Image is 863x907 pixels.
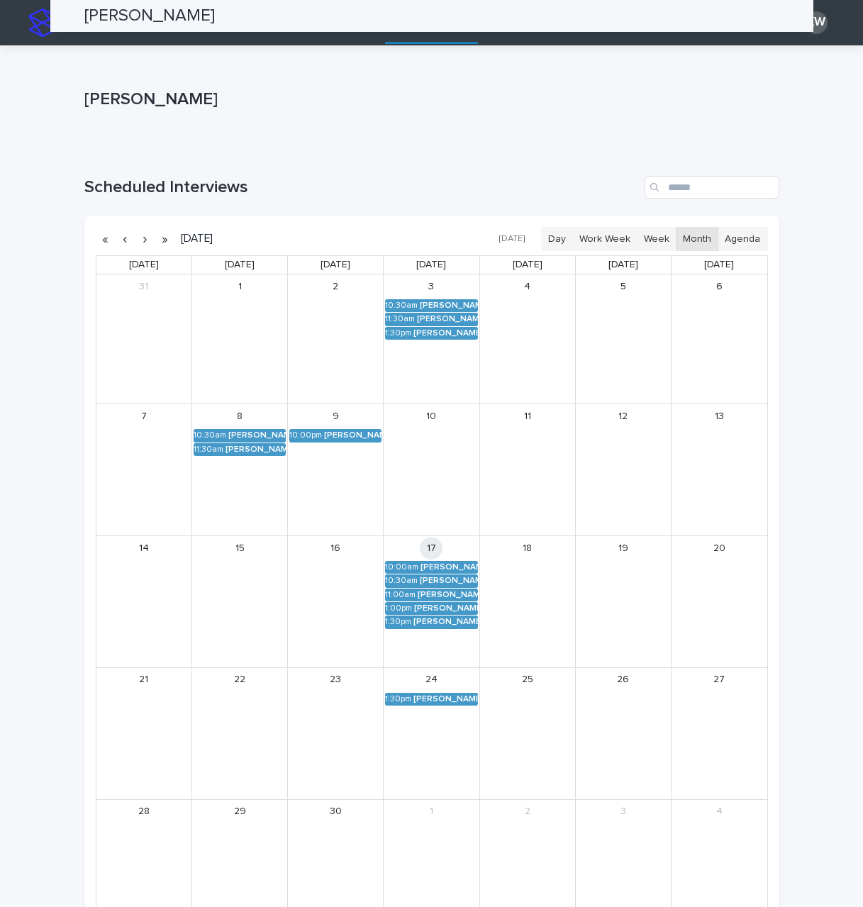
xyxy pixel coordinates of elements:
button: Previous year [96,228,116,250]
a: October 3, 2025 [612,801,635,823]
a: Friday [606,256,641,274]
a: August 31, 2025 [133,275,155,298]
input: Search [645,176,779,199]
a: Monday [222,256,257,274]
a: October 2, 2025 [516,801,539,823]
a: September 6, 2025 [708,275,730,298]
div: [PERSON_NAME] (Round 2) [413,617,477,627]
div: [PERSON_NAME] (Round 2) [417,314,477,324]
div: 10:30am [194,430,226,440]
td: September 17, 2025 [384,536,479,668]
td: September 12, 2025 [575,404,671,536]
div: 10:00pm [289,430,322,440]
button: Agenda [718,227,767,251]
a: Thursday [510,256,545,274]
a: October 1, 2025 [420,801,442,823]
div: 1:30pm [385,617,411,627]
a: September 9, 2025 [324,405,347,428]
a: September 15, 2025 [228,537,251,560]
div: 10:00am [385,562,418,572]
td: September 18, 2025 [479,536,575,668]
div: [PERSON_NAME] (Round 2) [418,590,477,600]
a: September 4, 2025 [516,275,539,298]
td: September 7, 2025 [96,404,192,536]
td: September 10, 2025 [384,404,479,536]
button: Month [676,227,718,251]
td: September 21, 2025 [96,667,192,799]
td: September 9, 2025 [288,404,384,536]
a: September 16, 2025 [324,537,347,560]
td: September 14, 2025 [96,536,192,668]
div: [PERSON_NAME] (Round 2) [413,694,477,704]
a: September 1, 2025 [228,275,251,298]
img: stacker-logo-s-only.png [28,9,57,37]
a: September 26, 2025 [612,669,635,691]
div: 10:30am [385,576,418,586]
td: September 13, 2025 [671,404,767,536]
div: KW [805,11,828,34]
td: September 26, 2025 [575,667,671,799]
td: September 2, 2025 [288,274,384,404]
a: Tuesday [318,256,353,274]
td: September 11, 2025 [479,404,575,536]
button: Next year [155,228,175,250]
div: [PERSON_NAME] (Round 2) [413,328,477,338]
div: [PERSON_NAME] (Round 2) [228,430,286,440]
div: 1:30pm [385,328,411,338]
a: Wednesday [413,256,449,274]
a: September 10, 2025 [420,405,442,428]
button: [DATE] [492,229,532,250]
td: September 4, 2025 [479,274,575,404]
a: September 21, 2025 [133,669,155,691]
a: September 20, 2025 [708,537,730,560]
td: September 25, 2025 [479,667,575,799]
a: September 5, 2025 [612,275,635,298]
a: October 4, 2025 [708,801,730,823]
button: Day [541,227,573,251]
td: September 27, 2025 [671,667,767,799]
div: 11:30am [194,445,223,455]
h1: Scheduled Interviews [84,177,639,198]
td: September 23, 2025 [288,667,384,799]
a: September 13, 2025 [708,405,730,428]
td: August 31, 2025 [96,274,192,404]
td: September 15, 2025 [192,536,288,668]
a: September 3, 2025 [420,275,442,298]
td: September 19, 2025 [575,536,671,668]
td: September 8, 2025 [192,404,288,536]
a: September 18, 2025 [516,537,539,560]
td: September 22, 2025 [192,667,288,799]
button: Week [637,227,677,251]
td: September 16, 2025 [288,536,384,668]
a: September 25, 2025 [516,669,539,691]
div: [PERSON_NAME] (Round 2) [421,562,477,572]
a: September 14, 2025 [133,537,155,560]
a: September 7, 2025 [133,405,155,428]
a: September 12, 2025 [612,405,635,428]
a: September 29, 2025 [228,801,251,823]
div: 11:30am [385,314,415,324]
a: September 23, 2025 [324,669,347,691]
div: [PERSON_NAME] (Round 2) [414,603,477,613]
div: [PERSON_NAME] (Round 2) [420,301,477,311]
a: September 2, 2025 [324,275,347,298]
a: Sunday [126,256,162,274]
td: September 5, 2025 [575,274,671,404]
div: [PERSON_NAME] (Round 2) [420,576,477,586]
div: 1:00pm [385,603,412,613]
div: 11:00am [385,590,416,600]
td: September 20, 2025 [671,536,767,668]
a: September 22, 2025 [228,669,251,691]
td: September 3, 2025 [384,274,479,404]
div: 10:30am [385,301,418,311]
td: September 6, 2025 [671,274,767,404]
h2: [DATE] [175,233,213,244]
p: [PERSON_NAME] [84,89,774,110]
a: September 19, 2025 [612,537,635,560]
td: September 1, 2025 [192,274,288,404]
a: September 27, 2025 [708,669,730,691]
button: Next month [135,228,155,250]
td: September 24, 2025 [384,667,479,799]
button: Previous month [116,228,135,250]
